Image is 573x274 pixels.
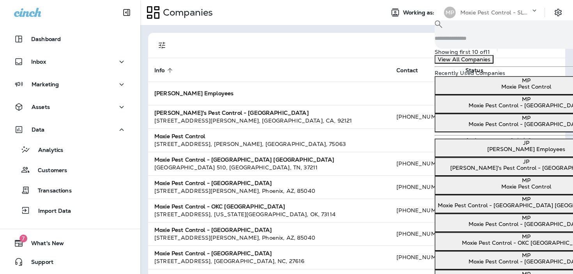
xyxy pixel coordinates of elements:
[8,202,133,219] button: Import Data
[154,156,334,163] strong: Moxie Pest Control - [GEOGRAPHIC_DATA] [GEOGRAPHIC_DATA]
[154,67,165,74] span: Info
[30,208,71,215] p: Import Data
[390,152,459,175] td: [PHONE_NUMBER]
[8,182,133,198] button: Transactions
[390,175,459,199] td: [PHONE_NUMBER]
[154,164,384,171] div: [GEOGRAPHIC_DATA] 510 , [GEOGRAPHIC_DATA] , TN , 37211
[154,117,384,125] div: [STREET_ADDRESS][PERSON_NAME] , [GEOGRAPHIC_DATA] , CA , 92121
[31,59,46,65] p: Inbox
[30,167,67,174] p: Customers
[551,5,565,20] button: Settings
[8,162,133,178] button: Customers
[31,36,61,42] p: Dashboard
[396,67,418,74] span: Contact
[154,37,170,53] button: Filters
[8,54,133,69] button: Inbox
[30,147,63,154] p: Analytics
[154,226,272,233] strong: Moxie Pest Control - [GEOGRAPHIC_DATA]
[8,99,133,115] button: Assets
[435,55,493,64] button: View All Companies
[154,67,175,74] span: Info
[390,105,459,128] td: [PHONE_NUMBER]
[19,235,27,242] span: 7
[116,5,138,20] button: Collapse Sidebar
[390,199,459,222] td: [PHONE_NUMBER]
[154,187,384,195] div: [STREET_ADDRESS][PERSON_NAME] , Phoenix , AZ , 85040
[8,122,133,137] button: Data
[154,250,272,257] strong: Moxie Pest Control - [GEOGRAPHIC_DATA]
[32,81,59,87] p: Marketing
[390,222,459,246] td: [PHONE_NUMBER]
[30,187,72,195] p: Transactions
[390,246,459,269] td: [PHONE_NUMBER]
[8,77,133,92] button: Marketing
[154,257,384,265] div: [STREET_ADDRESS] , [GEOGRAPHIC_DATA] , NC , 27616
[154,133,205,140] strong: Moxie Pest Control
[154,109,309,116] strong: [PERSON_NAME]'s Pest Control - [GEOGRAPHIC_DATA]
[154,140,384,148] div: [STREET_ADDRESS] , [PERSON_NAME] , [GEOGRAPHIC_DATA] , 75063
[23,259,53,268] span: Support
[8,141,133,158] button: Analytics
[8,235,133,251] button: 7What's New
[154,210,384,218] div: [STREET_ADDRESS] , [US_STATE][GEOGRAPHIC_DATA] , OK , 73114
[444,7,456,18] div: MP
[32,126,45,133] p: Data
[8,31,133,47] button: Dashboard
[396,67,428,74] span: Contact
[154,90,233,97] strong: [PERSON_NAME] Employees
[460,9,531,16] p: Moxie Pest Control - SLC STG PHL
[154,180,272,187] strong: Moxie Pest Control - [GEOGRAPHIC_DATA]
[154,234,384,242] div: [STREET_ADDRESS][PERSON_NAME] , Phoenix , AZ , 85040
[154,203,285,210] strong: Moxie Pest Control - OKC [GEOGRAPHIC_DATA]
[403,9,436,16] span: Working as:
[32,104,50,110] p: Assets
[23,240,64,249] span: What's New
[8,254,133,270] button: Support
[160,7,213,18] p: Companies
